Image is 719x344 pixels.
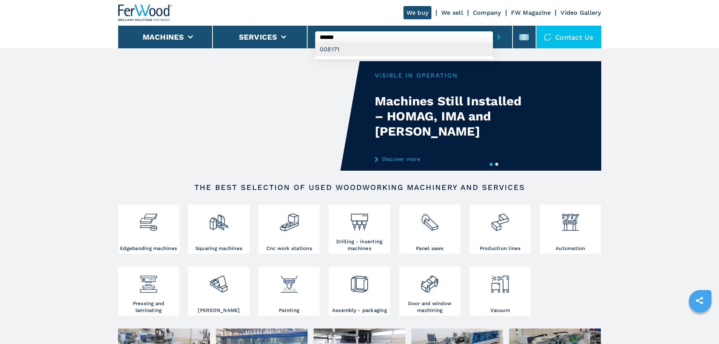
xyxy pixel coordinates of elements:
img: pressa-strettoia.png [139,268,159,294]
h3: Drilling - inserting machines [331,238,388,252]
a: Discover more [375,156,523,162]
button: Machines [143,32,184,42]
a: Pressing and laminating [118,267,179,316]
img: automazione.png [560,207,580,232]
a: Automation [540,205,601,254]
img: Contact us [544,33,551,41]
a: We buy [403,6,432,19]
h3: Production lines [480,245,521,252]
img: centro_di_lavoro_cnc_2.png [279,207,299,232]
img: montaggio_imballaggio_2.png [349,268,370,294]
a: [PERSON_NAME] [188,267,249,316]
a: Squaring machines [188,205,249,254]
h2: The best selection of used woodworking machinery and services [142,183,577,192]
a: Edgebanding machines [118,205,179,254]
h3: Cnc work stations [266,245,312,252]
button: 1 [490,163,493,166]
a: Production lines [470,205,531,254]
h3: [PERSON_NAME] [198,307,240,314]
img: Ferwood [118,5,172,21]
a: Cnc work stations [259,205,320,254]
img: lavorazione_porte_finestre_2.png [420,268,440,294]
img: squadratrici_2.png [209,207,229,232]
h3: Vacuum [490,307,510,314]
iframe: Chat [687,310,713,338]
button: 2 [495,163,498,166]
img: linee_di_produzione_2.png [490,207,510,232]
h3: Squaring machines [196,245,242,252]
h3: Pressing and laminating [120,300,177,314]
button: Services [239,32,277,42]
a: Assembly - packaging [329,267,390,316]
a: FW Magazine [511,9,551,16]
a: Vacuum [470,267,531,316]
button: submit-button [493,28,505,46]
video: Your browser does not support the video tag. [118,61,360,171]
img: aspirazione_1.png [490,268,510,294]
a: sharethis [690,291,709,310]
a: We sell [441,9,463,16]
img: verniciatura_1.png [279,268,299,294]
img: sezionatrici_2.png [420,207,440,232]
a: Painting [259,267,320,316]
h3: Door and window machining [401,300,459,314]
h3: Edgebanding machines [120,245,177,252]
h3: Panel saws [416,245,444,252]
img: foratrici_inseritrici_2.png [349,207,370,232]
img: bordatrici_1.png [139,207,159,232]
img: levigatrici_2.png [209,268,229,294]
a: Company [473,9,501,16]
a: Drilling - inserting machines [329,205,390,254]
h3: Automation [556,245,585,252]
h3: Painting [279,307,299,314]
div: 008171 [315,43,493,56]
h3: Assembly - packaging [332,307,387,314]
div: Contact us [536,26,601,48]
a: Video Gallery [560,9,601,16]
a: Door and window machining [399,267,460,316]
a: Panel saws [399,205,460,254]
